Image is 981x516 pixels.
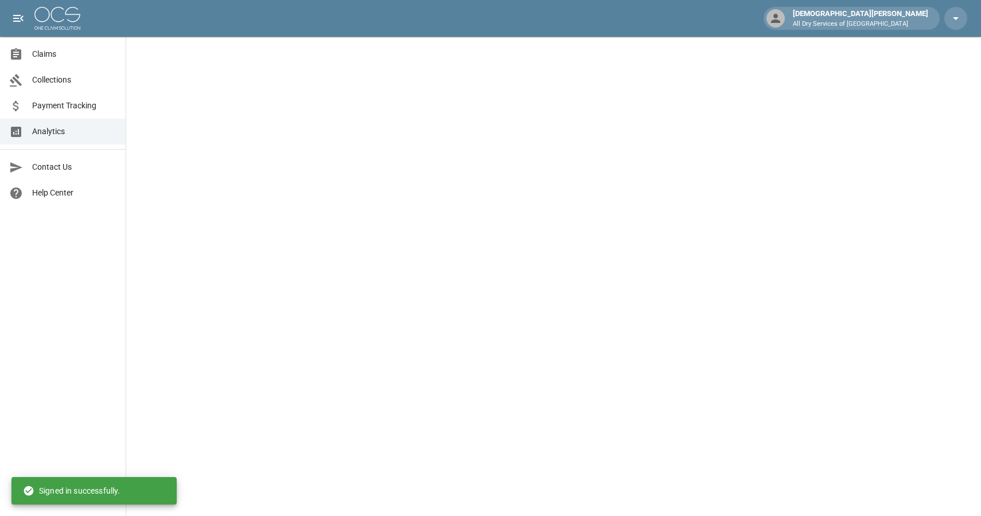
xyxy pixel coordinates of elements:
div: Signed in successfully. [23,480,120,501]
span: Claims [32,48,116,60]
iframe: Embedded Dashboard [126,37,981,513]
img: ocs-logo-white-transparent.png [34,7,80,30]
span: Help Center [32,187,116,199]
div: [DEMOGRAPHIC_DATA][PERSON_NAME] [788,8,933,29]
span: Collections [32,74,116,86]
span: Analytics [32,126,116,138]
span: Payment Tracking [32,100,116,112]
button: open drawer [7,7,30,30]
span: Contact Us [32,161,116,173]
p: All Dry Services of [GEOGRAPHIC_DATA] [793,19,928,29]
